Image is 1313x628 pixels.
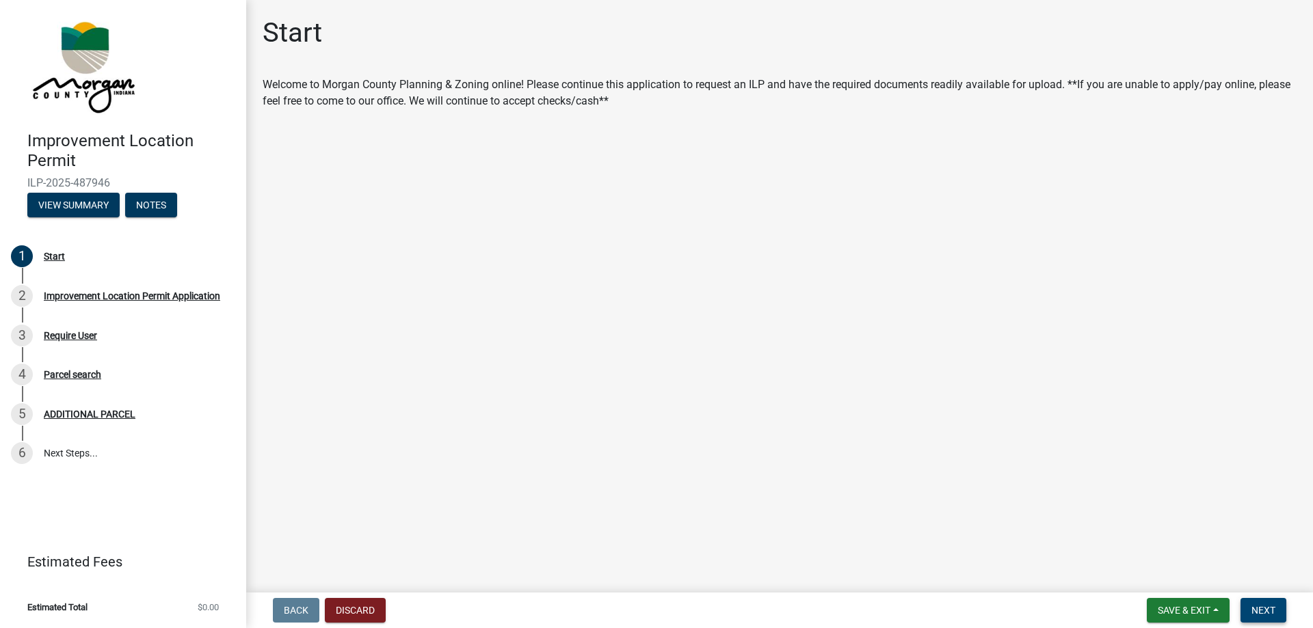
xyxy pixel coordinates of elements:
span: $0.00 [198,603,219,612]
div: 1 [11,245,33,267]
span: Next [1251,605,1275,616]
wm-modal-confirm: Summary [27,200,120,211]
div: Start [44,251,65,261]
div: 4 [11,364,33,385]
span: Estimated Total [27,603,88,612]
div: 3 [11,325,33,346]
span: ILP-2025-487946 [27,176,219,189]
button: View Summary [27,193,120,217]
button: Discard [325,598,386,623]
div: 6 [11,442,33,464]
a: Estimated Fees [11,548,224,575]
h1: Start [263,16,322,49]
div: Improvement Location Permit Application [44,291,220,301]
button: Save & Exit [1147,598,1230,623]
button: Notes [125,193,177,217]
div: 2 [11,285,33,307]
div: Parcel search [44,370,101,379]
h4: Improvement Location Permit [27,131,235,171]
button: Back [273,598,319,623]
div: 5 [11,403,33,425]
div: Require User [44,331,97,340]
div: Welcome to Morgan County Planning & Zoning online! Please continue this application to request an... [263,77,1297,109]
wm-modal-confirm: Notes [125,200,177,211]
img: Morgan County, Indiana [27,14,137,117]
div: ADDITIONAL PARCEL [44,409,135,419]
span: Back [284,605,308,616]
button: Next [1241,598,1286,623]
span: Save & Exit [1158,605,1210,616]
